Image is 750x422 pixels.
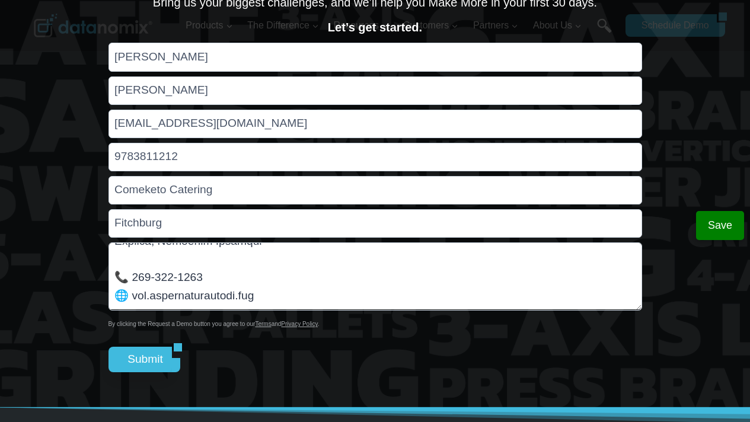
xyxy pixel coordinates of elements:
button: Save [696,211,744,240]
input: Phone Number [108,143,642,171]
input: Submit [108,347,173,372]
input: Company [108,176,642,204]
iframe: Chat Widget [691,365,750,422]
strong: Let’s get started. [328,21,422,34]
a: Privacy Policy [281,321,318,327]
p: By clicking the Request a Demo button you agree to our and . [108,319,642,329]
input: Work email [108,110,642,138]
input: Last Name [108,76,642,105]
form: Contact form [108,43,642,372]
input: State [108,209,642,238]
input: First Name [108,43,642,71]
a: Terms [255,321,271,327]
